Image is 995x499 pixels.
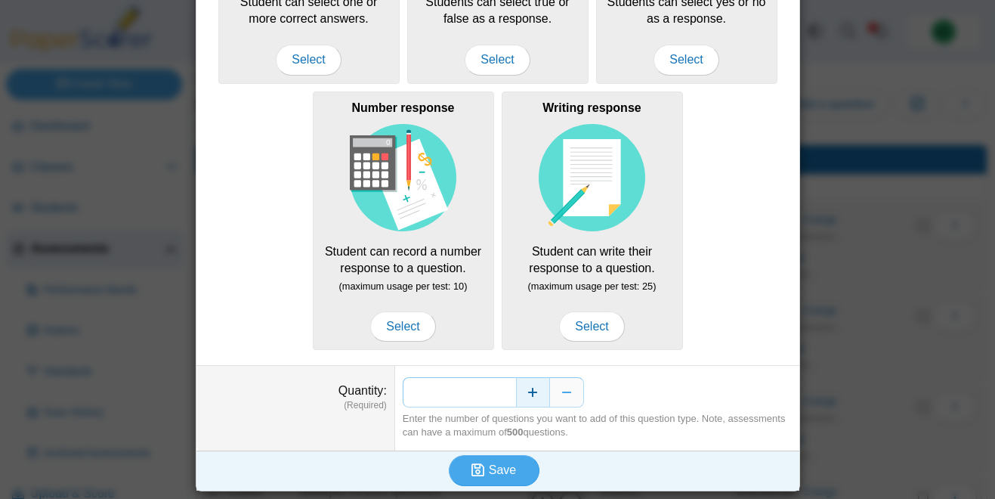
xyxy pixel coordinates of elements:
b: Writing response [542,101,641,114]
b: 500 [507,426,524,438]
span: Select [276,45,341,75]
img: item-type-writing-response.svg [539,124,646,231]
span: Save [489,463,516,476]
span: Select [465,45,530,75]
div: Enter the number of questions you want to add of this question type. Note, assessments can have a... [403,412,792,439]
div: Student can record a number response to a question. [313,91,494,350]
small: (maximum usage per test: 25) [528,280,657,292]
button: Decrease [550,377,584,408]
span: Select [654,45,718,75]
small: (maximum usage per test: 10) [339,280,468,292]
span: Select [370,311,435,342]
label: Quantity [338,384,387,397]
button: Increase [516,377,550,408]
div: Student can write their response to a question. [502,91,683,350]
img: item-type-number-response.svg [350,124,457,231]
span: Select [559,311,624,342]
dfn: (Required) [204,399,387,412]
button: Save [449,455,539,485]
b: Number response [351,101,454,114]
